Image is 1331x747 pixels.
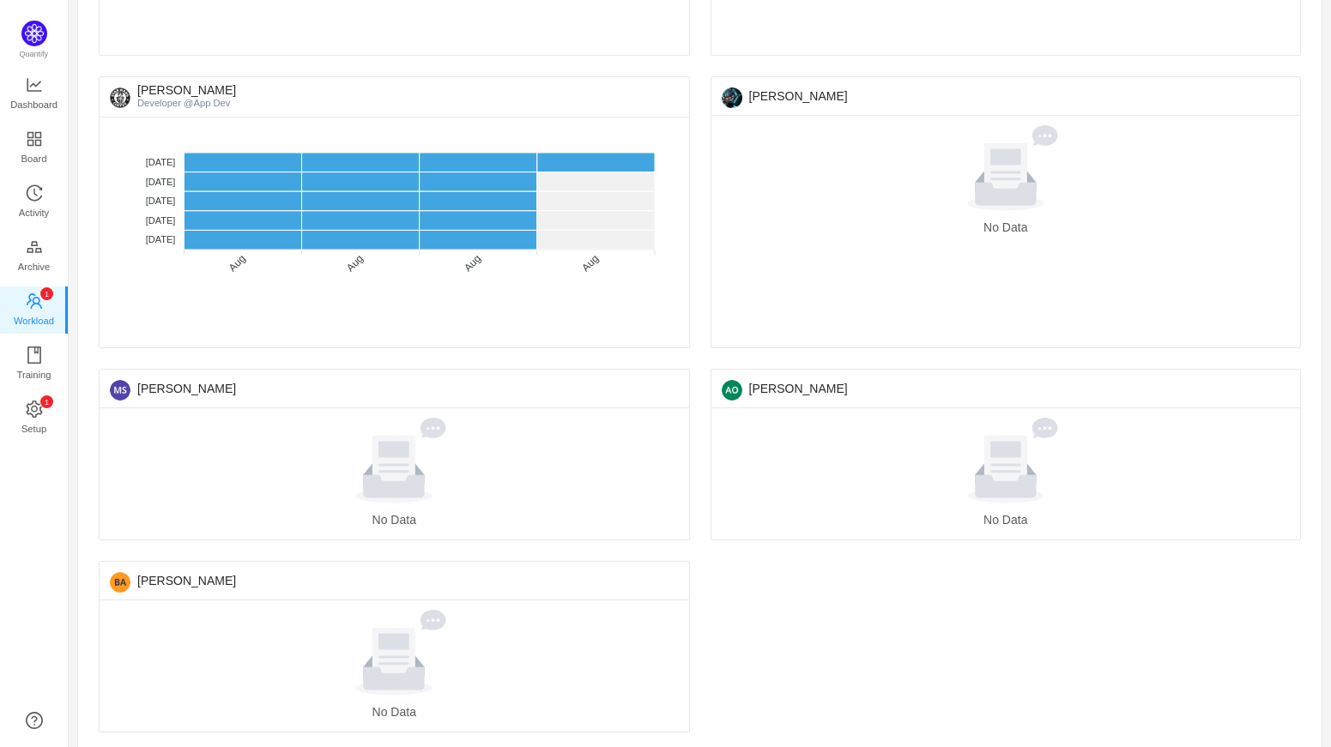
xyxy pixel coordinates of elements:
[722,77,1291,115] div: [PERSON_NAME]
[117,702,672,721] p: No Data
[26,293,43,328] a: icon: teamWorkload
[40,395,53,408] sup: 1
[729,218,1284,237] p: No Data
[462,252,483,274] tspan: Aug
[26,401,43,436] a: icon: settingSetup
[21,412,46,446] span: Setup
[40,287,53,300] sup: 1
[146,196,176,206] tspan: [DATE]
[26,77,43,111] a: Dashboard
[722,370,1291,407] div: [PERSON_NAME]
[21,21,47,46] img: Quantify
[26,712,43,729] a: icon: question-circle
[110,572,130,593] img: fac56402c13d065ee6b62190915bba04
[110,380,130,401] img: dc96ee5acc3743b0b7288bca3253f03f
[44,287,48,300] p: 1
[10,87,57,122] span: Dashboard
[26,185,43,220] a: Activity
[722,380,742,401] img: 64db52f2118ff138cc070ba1afed62ad
[26,401,43,418] i: icon: setting
[26,346,43,364] i: icon: book
[18,250,50,284] span: Archive
[146,176,176,186] tspan: [DATE]
[579,252,601,274] tspan: Aug
[26,131,43,166] a: Board
[14,304,54,338] span: Workload
[722,87,742,108] img: 24
[110,562,679,599] div: [PERSON_NAME]
[26,76,43,93] i: icon: line-chart
[26,238,43,256] i: icon: gold
[110,77,679,117] div: [PERSON_NAME]
[117,510,672,529] p: No Data
[146,214,176,225] tspan: [DATE]
[110,87,130,108] img: 24
[344,252,366,274] tspan: Aug
[26,292,43,310] i: icon: team
[21,142,47,176] span: Board
[44,395,48,408] p: 1
[110,370,679,407] div: [PERSON_NAME]
[26,347,43,382] a: Training
[26,239,43,274] a: Archive
[16,358,51,392] span: Training
[729,510,1284,529] p: No Data
[26,130,43,148] i: icon: appstore
[146,234,176,244] tspan: [DATE]
[20,50,49,58] span: Quantify
[137,98,230,108] small: Developer @App Dev
[227,252,248,274] tspan: Aug
[26,184,43,202] i: icon: history
[146,156,176,166] tspan: [DATE]
[19,196,49,230] span: Activity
